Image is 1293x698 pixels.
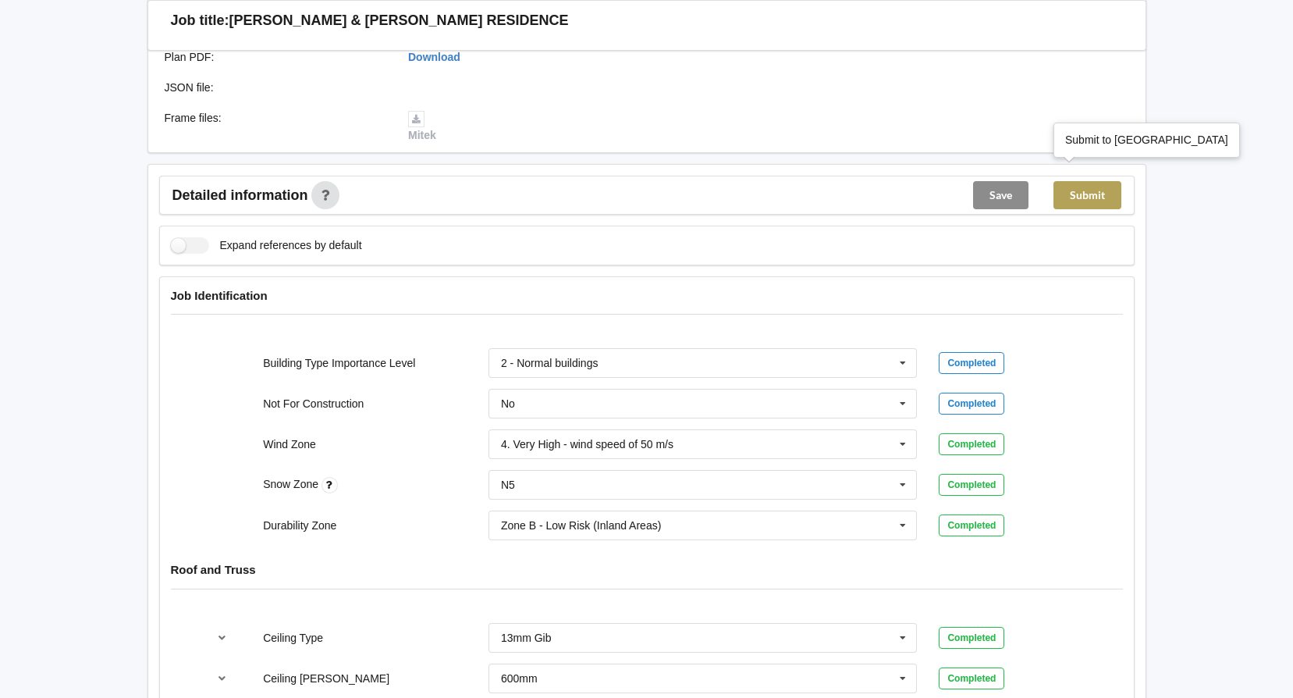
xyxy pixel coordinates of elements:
[939,668,1004,689] div: Completed
[939,433,1004,455] div: Completed
[501,398,515,409] div: No
[154,110,398,143] div: Frame files :
[154,49,398,65] div: Plan PDF :
[408,112,436,141] a: Mitek
[207,624,237,652] button: reference-toggle
[1053,181,1121,209] button: Submit
[501,520,661,531] div: Zone B - Low Risk (Inland Areas)
[501,673,538,684] div: 600mm
[939,627,1004,649] div: Completed
[263,632,323,644] label: Ceiling Type
[171,288,1123,303] h4: Job Identification
[171,237,362,254] label: Expand references by default
[229,12,569,30] h3: [PERSON_NAME] & [PERSON_NAME] RESIDENCE
[207,664,237,693] button: reference-toggle
[171,12,229,30] h3: Job title:
[408,51,460,63] a: Download
[263,357,415,369] label: Building Type Importance Level
[172,188,308,202] span: Detailed information
[171,562,1123,577] h4: Roof and Truss
[501,632,552,643] div: 13mm Gib
[939,393,1004,415] div: Completed
[154,80,398,95] div: JSON file :
[939,515,1004,536] div: Completed
[263,478,321,490] label: Snow Zone
[501,479,515,490] div: N5
[263,438,316,450] label: Wind Zone
[501,439,673,450] div: 4. Very High - wind speed of 50 m/s
[263,397,364,410] label: Not For Construction
[1065,132,1228,148] div: Submit to [GEOGRAPHIC_DATA]
[939,474,1004,496] div: Completed
[501,358,599,369] div: 2 - Normal buildings
[939,352,1004,374] div: Completed
[263,672,389,685] label: Ceiling [PERSON_NAME]
[263,519,336,532] label: Durability Zone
